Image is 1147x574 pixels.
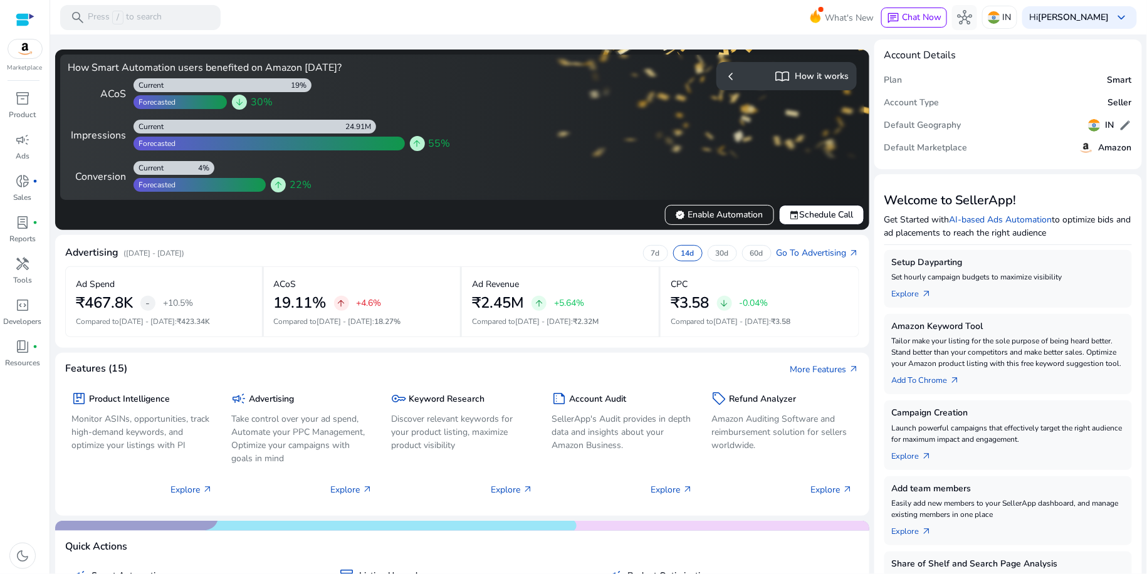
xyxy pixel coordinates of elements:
span: chat [887,12,899,24]
p: Easily add new members to your SellerApp dashboard, and manage existing members in one place [892,498,1125,520]
span: dark_mode [15,548,30,563]
div: Impressions [68,128,126,143]
h5: Default Marketplace [884,143,968,154]
span: [DATE] - [DATE] [317,316,373,326]
div: Forecasted [134,138,175,149]
span: 22% [290,177,312,192]
span: arrow_outward [849,248,859,258]
h4: Features (15) [65,363,127,375]
b: [PERSON_NAME] [1039,11,1109,23]
div: Forecasted [134,180,175,190]
div: Current [134,122,164,132]
a: Explore [892,445,942,462]
p: Monitor ASINs, opportunities, track high-demand keywords, and optimize your listings with PI [71,412,212,452]
h5: Seller [1108,98,1132,108]
span: arrow_outward [363,484,373,494]
a: Explore [892,520,942,538]
div: Current [134,80,164,90]
h5: Share of Shelf and Search Page Analysis [892,559,1125,570]
span: Schedule Call [790,208,854,221]
div: 19% [291,80,312,90]
p: Explore [491,483,533,496]
span: fiber_manual_record [33,344,38,349]
span: arrow_outward [922,289,932,299]
h5: Amazon [1099,143,1132,154]
p: SellerApp's Audit provides in depth data and insights about your Amazon Business. [552,412,693,452]
h4: Advertising [65,247,118,259]
p: Explore [331,483,373,496]
span: arrow_outward [922,526,932,536]
p: Tools [13,274,32,286]
span: arrow_outward [683,484,693,494]
img: in.svg [1088,119,1101,132]
h5: Smart [1108,75,1132,86]
h5: How it works [795,71,849,82]
a: AI-based Ads Automation [950,214,1052,226]
span: import_contacts [775,69,790,84]
h2: ₹467.8K [76,294,133,312]
img: amazon.svg [8,39,42,58]
h5: Advertising [249,394,294,405]
div: Forecasted [134,97,175,107]
p: Developers [4,316,42,327]
p: Tailor make your listing for the sole purpose of being heard better. Stand better than your compe... [892,335,1125,369]
h5: Product Intelligence [89,394,170,405]
h5: Setup Dayparting [892,258,1125,268]
h5: Add team members [892,484,1125,494]
p: Explore [811,483,853,496]
span: book_4 [15,339,30,354]
h4: Account Details [884,50,956,61]
span: edit [1119,119,1132,132]
span: donut_small [15,174,30,189]
h2: 19.11% [274,294,327,312]
div: ACoS [68,86,126,102]
p: Sales [14,192,32,203]
h4: How Smart Automation users benefited on Amazon [DATE]? [68,62,457,74]
p: Amazon Auditing Software and reimbursement solution for sellers worldwide. [711,412,852,452]
span: arrow_outward [202,484,212,494]
img: amazon.svg [1079,140,1094,155]
p: Set hourly campaign budgets to maximize visibility [892,271,1125,283]
span: arrow_downward [234,97,244,107]
span: lab_profile [15,215,30,230]
span: hub [957,10,972,25]
span: - [146,296,150,311]
p: +10.5% [163,299,193,308]
span: arrow_outward [843,484,853,494]
h5: Default Geography [884,120,961,131]
span: handyman [15,256,30,271]
span: arrow_outward [849,364,859,374]
img: in.svg [988,11,1000,24]
p: Product [9,109,36,120]
p: IN [1003,6,1012,28]
h3: Welcome to SellerApp! [884,193,1133,208]
a: Add To Chrome [892,369,970,387]
span: arrow_upward [412,138,422,149]
span: campaign [231,391,246,406]
span: arrow_upward [273,180,283,190]
p: Discover relevant keywords for your product listing, maximize product visibility [392,412,533,452]
h5: Account Type [884,98,940,108]
p: Press to search [88,11,162,24]
span: arrow_outward [950,375,960,385]
span: package [71,391,86,406]
span: chevron_left [724,69,739,84]
h4: Quick Actions [65,541,127,553]
span: What's New [825,7,874,29]
p: Marketplace [8,63,43,73]
h5: Plan [884,75,903,86]
p: Explore [170,483,212,496]
p: Compared to : [76,316,252,327]
span: arrow_outward [523,484,533,494]
p: Take control over your ad spend, Automate your PPC Management, Optimize your campaigns with goals... [231,412,372,465]
div: 4% [198,163,214,173]
p: Ads [16,150,29,162]
span: [DATE] - [DATE] [119,316,175,326]
p: Get Started with to optimize bids and ad placements to reach the right audience [884,213,1133,239]
span: inventory_2 [15,91,30,106]
span: fiber_manual_record [33,179,38,184]
span: code_blocks [15,298,30,313]
div: Current [134,163,164,173]
a: More Features [790,363,859,376]
span: ₹423.34K [177,316,210,326]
